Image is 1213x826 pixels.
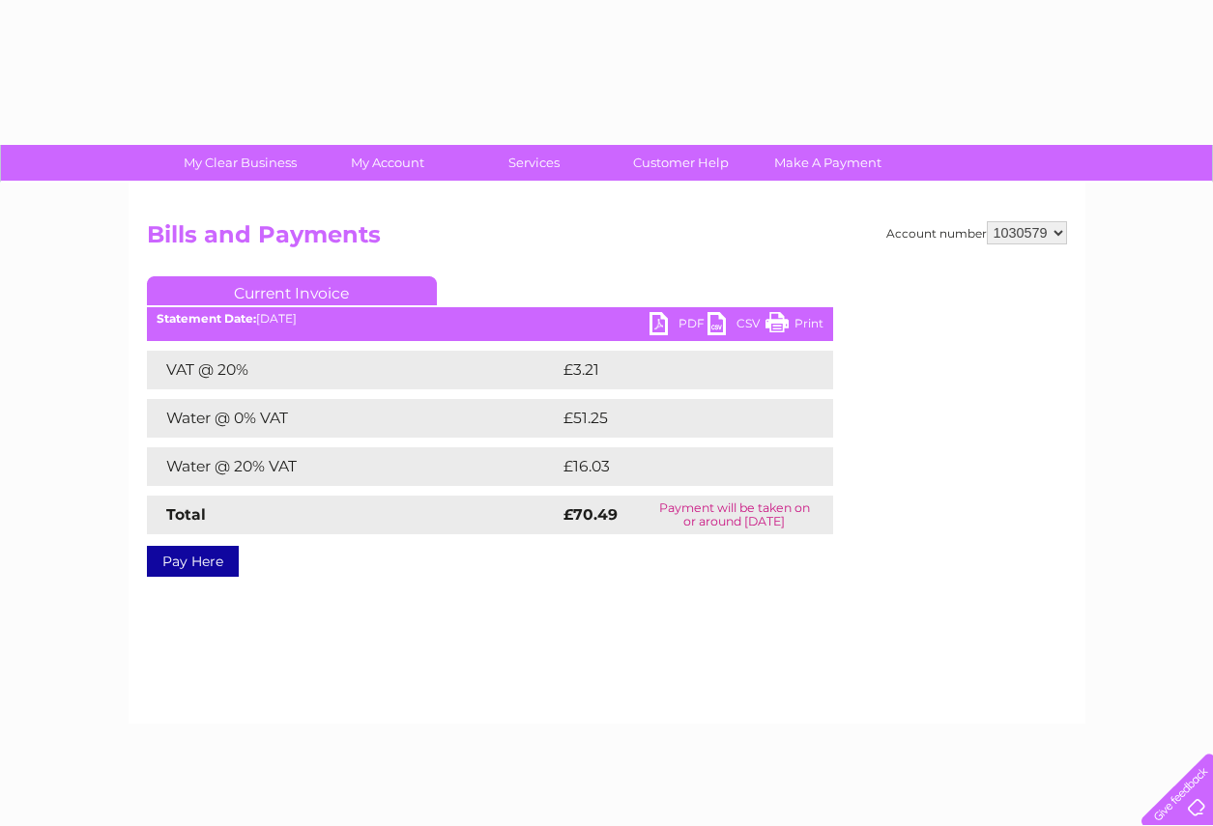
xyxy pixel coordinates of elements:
[307,145,467,181] a: My Account
[559,351,785,389] td: £3.21
[160,145,320,181] a: My Clear Business
[157,311,256,326] b: Statement Date:
[601,145,761,181] a: Customer Help
[147,351,559,389] td: VAT @ 20%
[559,447,793,486] td: £16.03
[147,312,833,326] div: [DATE]
[147,546,239,577] a: Pay Here
[765,312,823,340] a: Print
[563,505,618,524] strong: £70.49
[886,221,1067,244] div: Account number
[559,399,792,438] td: £51.25
[147,221,1067,258] h2: Bills and Payments
[708,312,765,340] a: CSV
[147,276,437,305] a: Current Invoice
[147,447,559,486] td: Water @ 20% VAT
[636,496,832,534] td: Payment will be taken on or around [DATE]
[650,312,708,340] a: PDF
[454,145,614,181] a: Services
[748,145,908,181] a: Make A Payment
[166,505,206,524] strong: Total
[147,399,559,438] td: Water @ 0% VAT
